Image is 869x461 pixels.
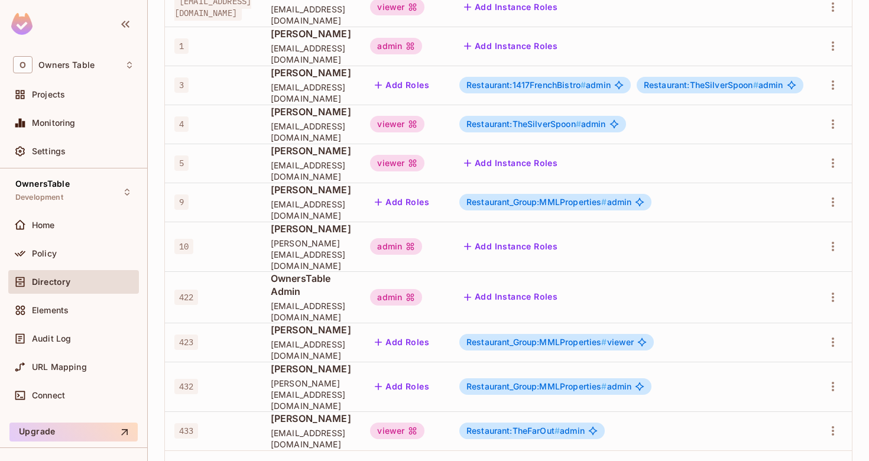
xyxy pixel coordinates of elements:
[32,362,87,372] span: URL Mapping
[174,77,189,93] span: 3
[174,194,189,210] span: 9
[466,119,606,129] span: admin
[370,38,422,54] div: admin
[370,116,424,132] div: viewer
[271,323,352,336] span: [PERSON_NAME]
[174,290,198,305] span: 422
[32,220,55,230] span: Home
[601,337,607,347] span: #
[466,381,607,391] span: Restaurant_Group:MMLProperties
[271,105,352,118] span: [PERSON_NAME]
[555,426,560,436] span: #
[459,37,562,56] button: Add Instance Roles
[466,337,607,347] span: Restaurant_Group:MMLProperties
[271,362,352,375] span: [PERSON_NAME]
[370,289,422,306] div: admin
[466,197,607,207] span: Restaurant_Group:MMLProperties
[271,199,352,221] span: [EMAIL_ADDRESS][DOMAIN_NAME]
[271,66,352,79] span: [PERSON_NAME]
[9,423,138,441] button: Upgrade
[174,423,198,439] span: 433
[271,144,352,157] span: [PERSON_NAME]
[271,427,352,450] span: [EMAIL_ADDRESS][DOMAIN_NAME]
[271,339,352,361] span: [EMAIL_ADDRESS][DOMAIN_NAME]
[370,193,434,212] button: Add Roles
[32,90,65,99] span: Projects
[644,80,783,90] span: admin
[370,155,424,171] div: viewer
[370,238,422,255] div: admin
[753,80,758,90] span: #
[459,154,562,173] button: Add Instance Roles
[32,147,66,156] span: Settings
[271,160,352,182] span: [EMAIL_ADDRESS][DOMAIN_NAME]
[644,80,758,90] span: Restaurant:TheSilverSpoon
[271,238,352,271] span: [PERSON_NAME][EMAIL_ADDRESS][DOMAIN_NAME]
[459,288,562,307] button: Add Instance Roles
[32,118,76,128] span: Monitoring
[15,179,70,189] span: OwnersTable
[271,43,352,65] span: [EMAIL_ADDRESS][DOMAIN_NAME]
[174,155,189,171] span: 5
[271,183,352,196] span: [PERSON_NAME]
[32,277,70,287] span: Directory
[32,334,71,343] span: Audit Log
[271,412,352,425] span: [PERSON_NAME]
[271,300,352,323] span: [EMAIL_ADDRESS][DOMAIN_NAME]
[271,222,352,235] span: [PERSON_NAME]
[581,80,586,90] span: #
[32,306,69,315] span: Elements
[174,38,189,54] span: 1
[32,249,57,258] span: Policy
[576,119,581,129] span: #
[11,13,33,35] img: SReyMgAAAABJRU5ErkJggg==
[32,391,65,400] span: Connect
[174,239,193,254] span: 10
[466,119,581,129] span: Restaurant:TheSilverSpoon
[271,272,352,298] span: OwnersTable Admin
[271,121,352,143] span: [EMAIL_ADDRESS][DOMAIN_NAME]
[466,337,634,347] span: viewer
[466,382,631,391] span: admin
[370,377,434,396] button: Add Roles
[38,60,95,70] span: Workspace: Owners Table
[15,193,63,202] span: Development
[370,423,424,439] div: viewer
[174,335,198,350] span: 423
[459,237,562,256] button: Add Instance Roles
[271,378,352,411] span: [PERSON_NAME][EMAIL_ADDRESS][DOMAIN_NAME]
[271,27,352,40] span: [PERSON_NAME]
[370,76,434,95] button: Add Roles
[466,80,586,90] span: Restaurant:1417FrenchBistro
[13,56,33,73] span: O
[466,197,631,207] span: admin
[466,426,585,436] span: admin
[174,116,189,132] span: 4
[370,333,434,352] button: Add Roles
[601,197,607,207] span: #
[174,379,198,394] span: 432
[271,82,352,104] span: [EMAIL_ADDRESS][DOMAIN_NAME]
[466,80,611,90] span: admin
[271,4,352,26] span: [EMAIL_ADDRESS][DOMAIN_NAME]
[601,381,607,391] span: #
[466,426,560,436] span: Restaurant:TheFarOut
